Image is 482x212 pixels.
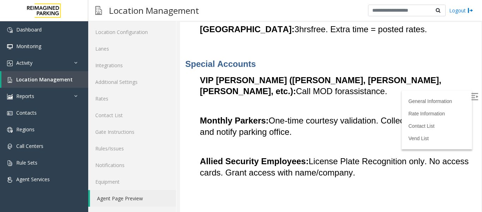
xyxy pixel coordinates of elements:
[16,93,34,99] span: Reports
[16,109,37,116] span: Contacts
[16,126,35,133] span: Regions
[119,2,131,12] span: hrs
[16,176,50,183] span: Agent Services
[88,173,176,190] a: Equipment
[468,7,473,14] img: logout
[20,53,261,74] span: VIP [PERSON_NAME] ([PERSON_NAME], [PERSON_NAME], [PERSON_NAME], etc.):
[7,77,13,83] img: 'icon'
[131,2,247,12] span: free. Extra time = posted rates.
[7,61,13,66] img: 'icon'
[116,64,165,74] span: Call MOD for
[7,144,13,149] img: 'icon'
[5,37,76,47] span: Special Accounts
[228,114,249,119] a: Vend List
[205,64,207,74] span: .
[106,2,203,19] h3: Location Management
[7,160,13,166] img: 'icon'
[7,94,13,99] img: 'icon'
[90,190,176,207] a: Agent Page Preview
[20,2,115,12] span: [GEOGRAPHIC_DATA]:
[16,59,32,66] span: Activity
[88,74,176,90] a: Additional Settings
[88,107,176,124] a: Contact List
[16,143,43,149] span: Call Centers
[95,2,102,19] img: pageIcon
[88,40,176,57] a: Lanes
[88,57,176,74] a: Integrations
[165,64,205,74] span: assistance
[20,134,129,144] span: Allied Security Employees:
[115,2,119,12] span: 3
[88,157,176,173] a: Notifications
[88,90,176,107] a: Rates
[1,71,88,88] a: Location Management
[16,159,37,166] span: Rule Sets
[228,101,254,107] a: Contact List
[7,44,13,50] img: 'icon'
[449,7,473,14] a: Logout
[16,43,41,50] span: Monitoring
[88,140,176,157] a: Rules/Issues
[7,127,13,133] img: 'icon'
[7,27,13,33] img: 'icon'
[88,124,176,140] a: Gate Instructions
[16,76,73,83] span: Location Management
[20,94,89,103] span: Monthly Parkers:
[16,26,42,33] span: Dashboard
[20,134,289,155] span: License Plate Recognition only. No access cards. Grant access with name/company.
[88,24,176,40] a: Location Configuration
[7,177,13,183] img: 'icon'
[291,71,298,78] img: Open/Close Sidebar Menu
[228,89,265,94] a: Rate Information
[228,76,272,82] a: General Information
[7,110,13,116] img: 'icon'
[20,94,287,115] span: One-time courtesy validation. Collect name/company and notify parking office.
